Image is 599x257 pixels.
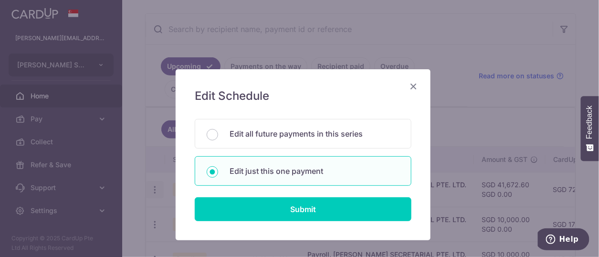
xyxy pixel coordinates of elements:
[586,106,594,139] span: Feedback
[538,228,589,252] iframe: Opens a widget where you can find more information
[230,128,399,139] p: Edit all future payments in this series
[408,81,419,92] button: Close
[195,197,411,221] input: Submit
[581,96,599,161] button: Feedback - Show survey
[195,88,411,104] h5: Edit Schedule
[230,165,399,177] p: Edit just this one payment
